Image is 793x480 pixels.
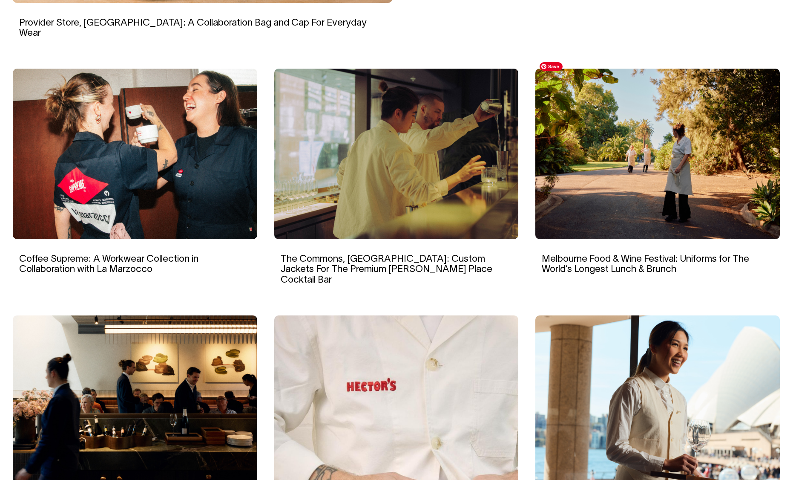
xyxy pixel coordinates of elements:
a: The Commons, [GEOGRAPHIC_DATA]: Custom Jackets For The Premium [PERSON_NAME] Place Cocktail Bar [281,255,492,284]
a: Provider Store, [GEOGRAPHIC_DATA]: A Collaboration Bag and Cap For Everyday Wear [19,19,367,38]
span: Save [540,62,563,71]
a: Coffee Supreme: A Workwear Collection in Collaboration with La Marzocco [19,255,198,274]
img: Melbourne Food & Wine Festival: Uniforms for The World’s Longest Lunch & Brunch [535,69,780,239]
a: Melbourne Food & Wine Festival: Uniforms for The World’s Longest Lunch & Brunch [542,255,749,274]
img: Coffee Supreme: A Workwear Collection in Collaboration with La Marzocco [13,69,257,239]
img: The Commons, Sydney: Custom Jackets For The Premium Martin Place Cocktail Bar [274,69,519,239]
